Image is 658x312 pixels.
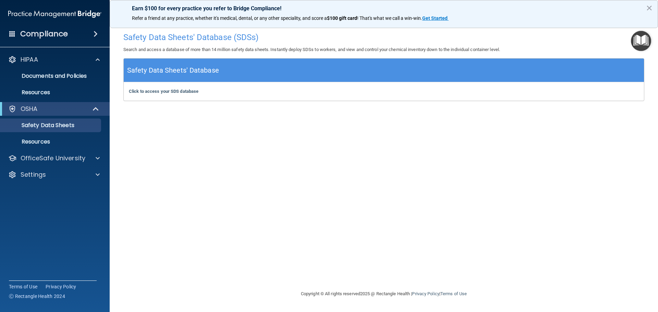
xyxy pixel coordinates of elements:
div: Copyright © All rights reserved 2025 @ Rectangle Health | | [259,283,509,305]
img: PMB logo [8,7,101,21]
a: Click to access your SDS database [129,89,198,94]
span: ! That's what we call a win-win. [357,15,422,21]
a: Privacy Policy [46,283,76,290]
span: Refer a friend at any practice, whether it's medical, dental, or any other speciality, and score a [132,15,327,21]
p: Search and access a database of more than 14 million safety data sheets. Instantly deploy SDSs to... [123,46,644,54]
h4: Compliance [20,29,68,39]
p: Resources [4,138,98,145]
a: Terms of Use [9,283,37,290]
p: Resources [4,89,98,96]
p: Settings [21,171,46,179]
p: Safety Data Sheets [4,122,98,129]
h4: Safety Data Sheets' Database (SDSs) [123,33,644,42]
a: HIPAA [8,55,100,64]
h5: Safety Data Sheets' Database [127,64,219,76]
p: Earn $100 for every practice you refer to Bridge Compliance! [132,5,636,12]
button: Open Resource Center [631,31,651,51]
p: OSHA [21,105,38,113]
a: OSHA [8,105,99,113]
p: Documents and Policies [4,73,98,79]
p: OfficeSafe University [21,154,85,162]
a: Get Started [422,15,449,21]
button: Close [646,2,653,13]
a: Terms of Use [440,291,467,296]
a: Privacy Policy [412,291,439,296]
strong: Get Started [422,15,448,21]
strong: $100 gift card [327,15,357,21]
span: Ⓒ Rectangle Health 2024 [9,293,65,300]
p: HIPAA [21,55,38,64]
a: Settings [8,171,100,179]
a: OfficeSafe University [8,154,100,162]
